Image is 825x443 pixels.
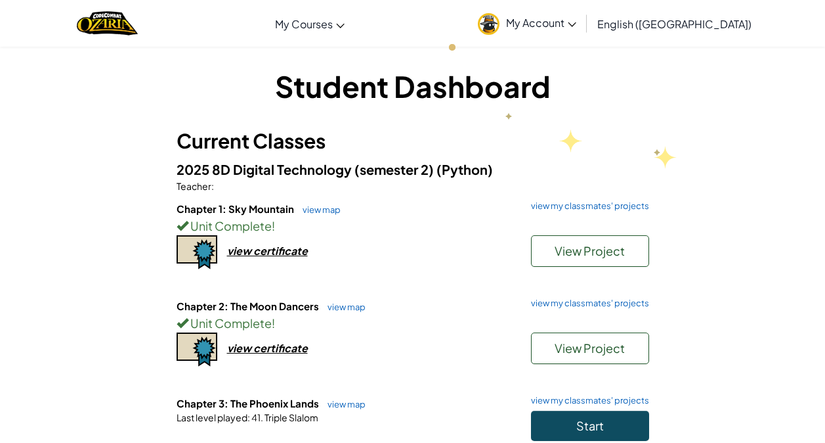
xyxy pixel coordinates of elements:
[77,10,138,37] a: Ozaria by CodeCombat logo
[275,17,333,31] span: My Courses
[531,333,649,364] button: View Project
[177,202,296,215] span: Chapter 1: Sky Mountain
[247,411,250,423] span: :
[272,218,275,233] span: !
[524,202,649,210] a: view my classmates' projects
[188,315,272,331] span: Unit Complete
[524,299,649,308] a: view my classmates' projects
[77,10,138,37] img: Home
[177,333,217,367] img: certificate-icon.png
[177,180,211,192] span: Teacher
[597,17,751,31] span: English ([GEOGRAPHIC_DATA])
[268,6,351,41] a: My Courses
[506,16,576,30] span: My Account
[177,66,649,106] h1: Student Dashboard
[478,13,499,35] img: avatar
[296,204,341,215] a: view map
[177,244,308,258] a: view certificate
[272,315,275,331] span: !
[321,302,366,312] a: view map
[524,396,649,405] a: view my classmates' projects
[177,126,649,156] h3: Current Classes
[211,180,214,192] span: :
[555,243,625,258] span: View Project
[576,418,604,433] span: Start
[188,218,272,233] span: Unit Complete
[471,3,583,44] a: My Account
[177,300,321,312] span: Chapter 2: The Moon Dancers
[227,244,308,258] div: view certificate
[321,399,366,409] a: view map
[531,411,649,441] button: Start
[531,235,649,267] button: View Project
[436,161,493,177] span: (Python)
[177,341,308,355] a: view certificate
[591,6,758,41] a: English ([GEOGRAPHIC_DATA])
[177,161,436,177] span: 2025 8D Digital Technology (semester 2)
[555,340,625,356] span: View Project
[250,411,263,423] span: 41.
[263,411,318,423] span: Triple Slalom
[177,235,217,269] img: certificate-icon.png
[177,397,321,409] span: Chapter 3: The Phoenix Lands
[177,411,247,423] span: Last level played
[227,341,308,355] div: view certificate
